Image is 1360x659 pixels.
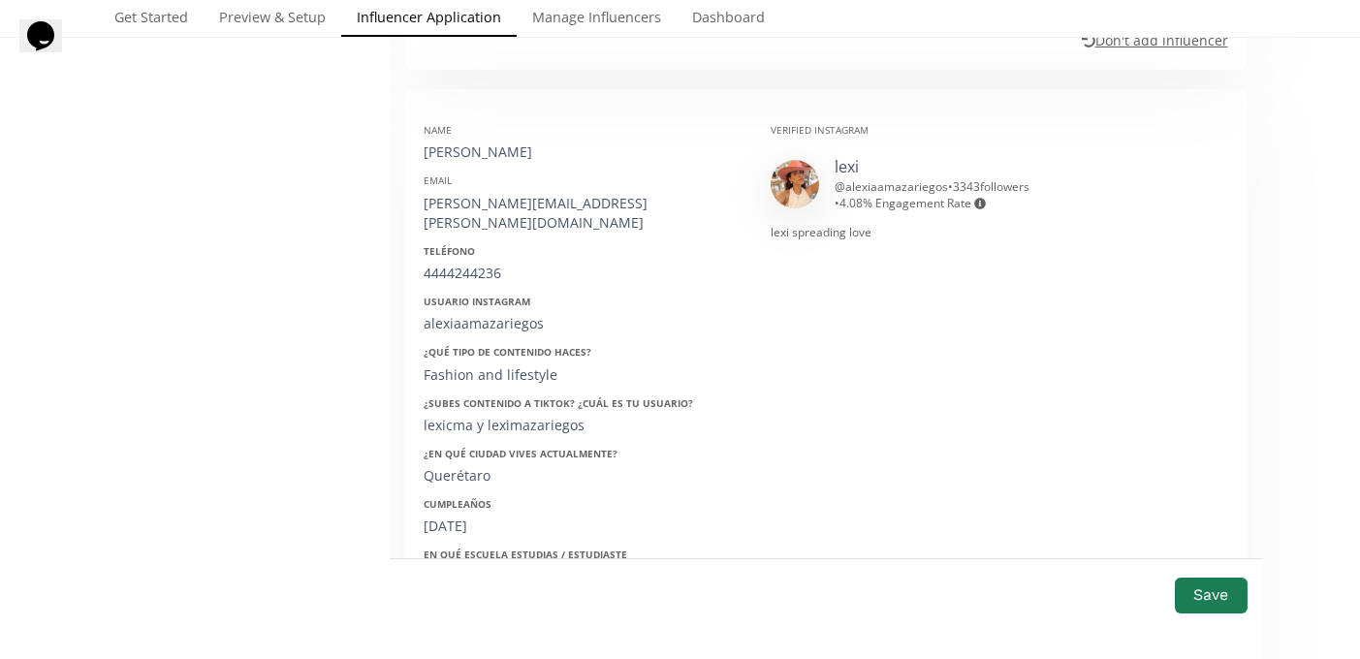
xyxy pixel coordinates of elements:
span: 3343 followers [953,178,1029,195]
iframe: chat widget [19,19,81,78]
u: Don't add influencer [1082,31,1228,49]
div: [DATE] [424,517,742,536]
div: 4444244236 [424,264,742,283]
img: 502344849_18516077767006233_6104007734349814313_n.jpg [771,160,819,208]
strong: Usuario Instagram [424,295,530,308]
div: Querétaro [424,466,742,486]
span: 4.08 % Engagement Rate [839,195,986,211]
strong: En qué escuela estudias / estudiaste [424,548,627,561]
strong: Cumpleaños [424,497,491,511]
strong: ¿En qué ciudad vives actualmente? [424,447,617,460]
div: Name [424,123,742,137]
div: @ alexiaamazariegos • • [835,178,1089,211]
strong: ¿Subes contenido a Tiktok? ¿Cuál es tu usuario? [424,396,693,410]
div: Email [424,173,742,187]
div: Verified Instagram [771,123,1089,137]
div: [PERSON_NAME][EMAIL_ADDRESS][PERSON_NAME][DOMAIN_NAME] [424,194,742,233]
div: Fashion and lifestyle [424,365,742,385]
div: alexiaamazariegos [424,314,742,333]
strong: ¿Qué tipo de contenido haces? [424,345,591,359]
div: lexicma y leximazariegos [424,416,742,435]
button: Save [1175,578,1247,613]
a: lexi [835,156,859,177]
div: [PERSON_NAME] [424,142,742,162]
strong: Teléfono [424,244,475,258]
div: lexi spreading love [771,224,1089,240]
